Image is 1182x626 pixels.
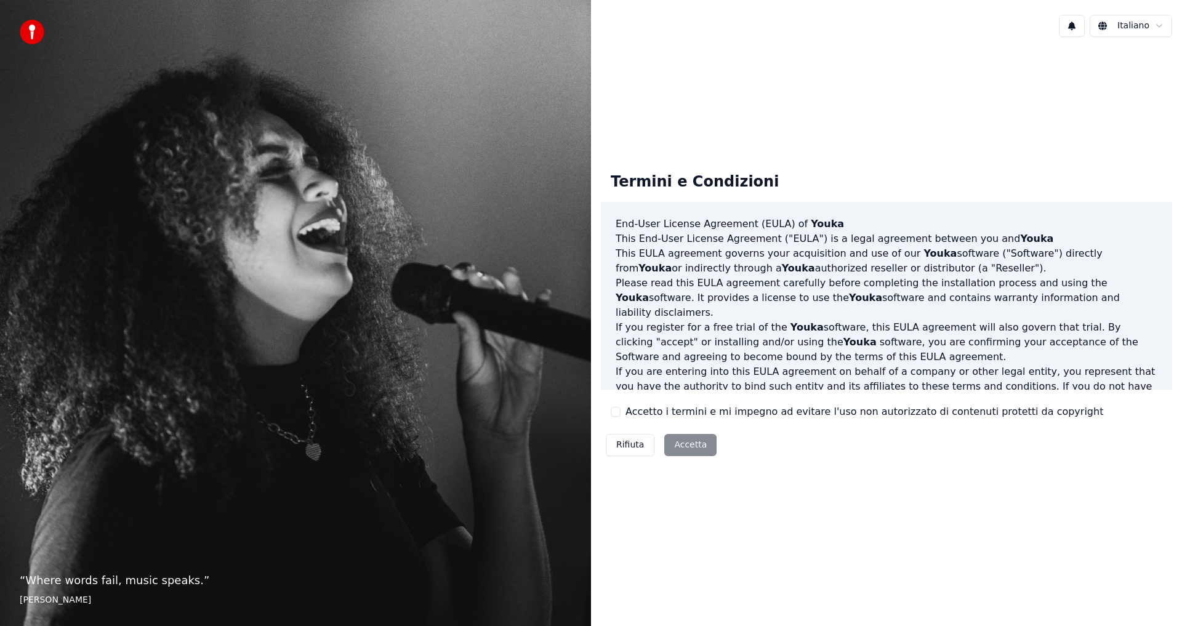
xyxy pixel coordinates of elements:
[1020,233,1053,244] span: Youka
[20,594,571,606] footer: [PERSON_NAME]
[849,292,882,303] span: Youka
[811,218,844,230] span: Youka
[616,217,1157,231] h3: End-User License Agreement (EULA) of
[790,321,824,333] span: Youka
[923,247,957,259] span: Youka
[625,404,1103,419] label: Accetto i termini e mi impegno ad evitare l'uso non autorizzato di contenuti protetti da copyright
[843,336,877,348] span: Youka
[616,292,649,303] span: Youka
[606,434,654,456] button: Rifiuta
[782,262,815,274] span: Youka
[616,320,1157,364] p: If you register for a free trial of the software, this EULA agreement will also govern that trial...
[616,364,1157,423] p: If you are entering into this EULA agreement on behalf of a company or other legal entity, you re...
[20,572,571,589] p: “ Where words fail, music speaks. ”
[20,20,44,44] img: youka
[638,262,672,274] span: Youka
[616,231,1157,246] p: This End-User License Agreement ("EULA") is a legal agreement between you and
[601,163,789,202] div: Termini e Condizioni
[616,246,1157,276] p: This EULA agreement governs your acquisition and use of our software ("Software") directly from o...
[616,276,1157,320] p: Please read this EULA agreement carefully before completing the installation process and using th...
